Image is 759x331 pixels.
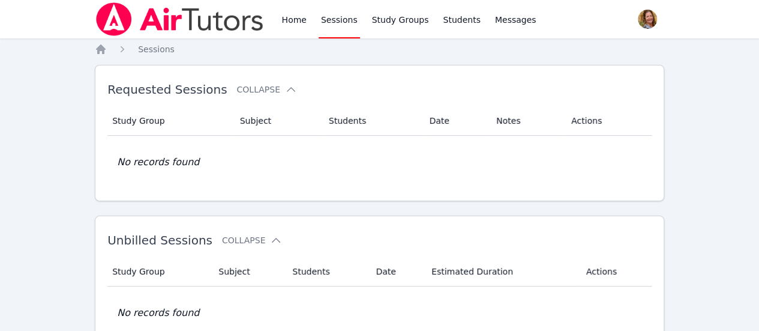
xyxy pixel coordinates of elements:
img: Air Tutors [95,2,265,36]
th: Actions [579,257,652,287]
span: Messages [495,14,536,26]
button: Collapse [222,234,282,246]
span: Sessions [138,44,175,54]
th: Actions [564,106,652,136]
a: Sessions [138,43,175,55]
nav: Breadcrumb [95,43,664,55]
span: Unbilled Sessions [107,233,212,247]
th: Date [368,257,424,287]
th: Date [422,106,490,136]
th: Subject [211,257,285,287]
th: Study Group [107,257,211,287]
td: No records found [107,136,652,189]
th: Students [322,106,422,136]
th: Estimated Duration [424,257,579,287]
button: Collapse [236,84,296,96]
th: Students [285,257,368,287]
th: Subject [233,106,322,136]
th: Study Group [107,106,233,136]
th: Notes [489,106,564,136]
span: Requested Sessions [107,82,227,97]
